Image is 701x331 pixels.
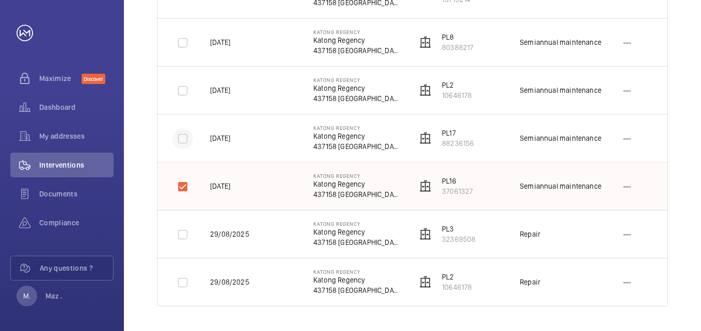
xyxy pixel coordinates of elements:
[313,269,400,275] p: Katong Regency
[442,138,474,148] p: 88236156
[623,229,631,239] p: ---
[313,45,400,56] p: 437158 [GEOGRAPHIC_DATA]
[313,83,400,93] p: Katong Regency
[210,181,230,191] p: [DATE]
[442,80,472,90] p: PL2
[419,228,432,240] img: elevator.svg
[313,275,400,285] p: Katong Regency
[520,133,601,143] div: Semiannual maintenance
[210,229,249,239] p: 29/08/2025
[313,173,400,179] p: Katong Regency
[442,128,474,138] p: PL17
[442,224,475,234] p: PL3
[40,263,113,273] span: Any questions ?
[623,133,631,143] p: ---
[520,85,601,95] div: Semiannual maintenance
[442,282,472,292] p: 10646178
[313,179,400,189] p: Katong Regency
[520,37,601,47] div: Semiannual maintenance
[520,229,540,239] div: Repair
[520,181,601,191] div: Semiannual maintenance
[442,234,475,244] p: 32369508
[39,218,114,228] span: Compliance
[419,180,432,192] img: elevator.svg
[442,42,473,53] p: 80388217
[210,37,230,47] p: [DATE]
[82,74,105,84] span: Discover
[313,221,400,227] p: Katong Regency
[39,73,82,84] span: Maximize
[39,160,114,170] span: Interventions
[313,93,400,104] p: 437158 [GEOGRAPHIC_DATA]
[419,132,432,144] img: elevator.svg
[623,85,631,95] p: ---
[313,227,400,237] p: Katong Regency
[313,285,400,295] p: 437158 [GEOGRAPHIC_DATA]
[210,133,230,143] p: [DATE]
[313,29,400,35] p: Katong Regency
[39,131,114,141] span: My addresses
[442,176,473,186] p: PL16
[623,37,631,47] p: ---
[210,277,249,287] p: 29/08/2025
[623,277,631,287] p: ---
[313,125,400,131] p: Katong Regency
[39,189,114,199] span: Documents
[442,272,472,282] p: PL2
[419,276,432,288] img: elevator.svg
[419,36,432,48] img: elevator.svg
[210,85,230,95] p: [DATE]
[313,131,400,141] p: Katong Regency
[442,90,472,101] p: 10646178
[313,189,400,200] p: 437158 [GEOGRAPHIC_DATA]
[23,291,30,301] p: M.
[623,181,631,191] p: ---
[442,32,473,42] p: PL8
[313,77,400,83] p: Katong Regency
[520,277,540,287] div: Repair
[45,291,63,301] p: Maz .
[419,84,432,96] img: elevator.svg
[39,102,114,112] span: Dashboard
[313,237,400,247] p: 437158 [GEOGRAPHIC_DATA]
[313,141,400,152] p: 437158 [GEOGRAPHIC_DATA]
[442,186,473,196] p: 37061327
[313,35,400,45] p: Katong Regency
